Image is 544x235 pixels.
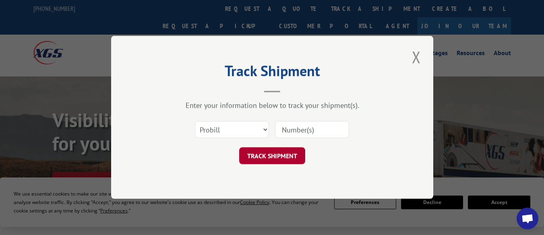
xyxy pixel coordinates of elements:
[517,208,538,229] a: Open chat
[151,65,393,80] h2: Track Shipment
[239,148,305,165] button: TRACK SHIPMENT
[275,122,349,138] input: Number(s)
[151,101,393,110] div: Enter your information below to track your shipment(s).
[410,46,423,68] button: Close modal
